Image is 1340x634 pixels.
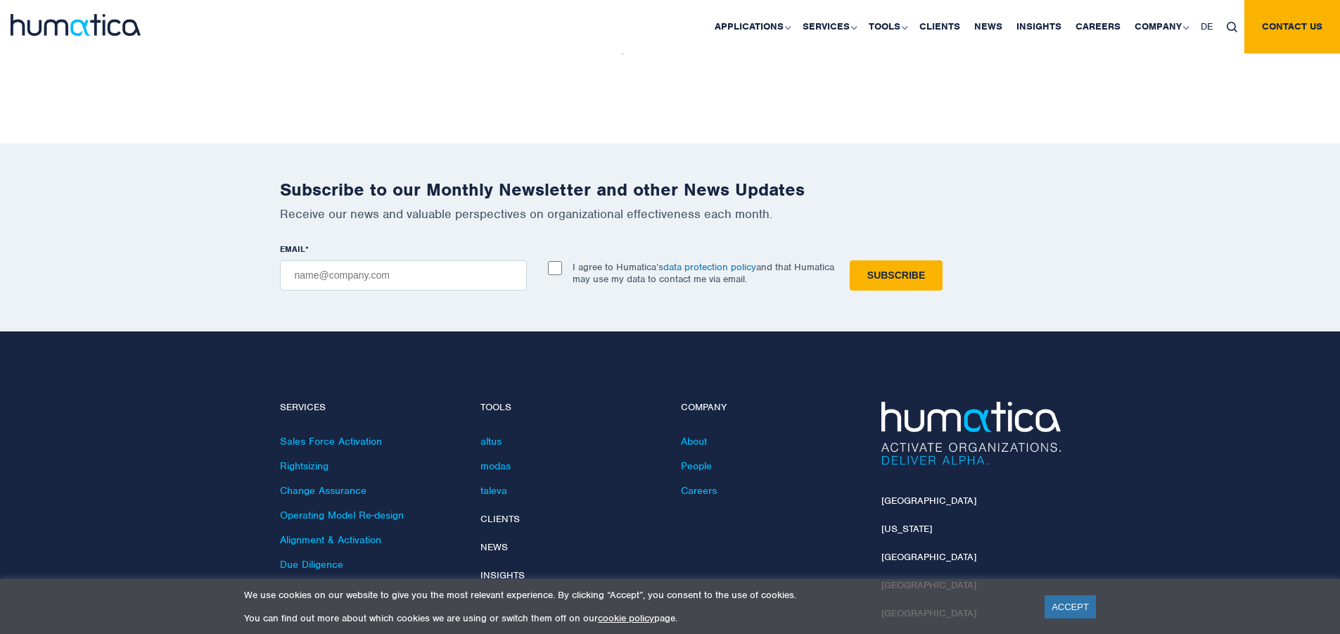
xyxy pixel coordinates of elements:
img: search_icon [1227,22,1237,32]
span: EMAIL [280,243,305,255]
a: Clients [480,513,520,525]
input: I agree to Humatica’sdata protection policyand that Humatica may use my data to contact me via em... [548,261,562,275]
a: altus [480,435,502,448]
span: DE [1201,20,1213,32]
a: Due Diligence [280,558,343,571]
a: Alignment & Activation [280,533,381,546]
a: [GEOGRAPHIC_DATA] [881,495,976,507]
a: [GEOGRAPHIC_DATA] [881,551,976,563]
img: logo [11,14,141,36]
a: Insights [480,569,525,581]
p: I agree to Humatica’s and that Humatica may use my data to contact me via email. [573,261,834,285]
a: Careers [681,484,717,497]
a: People [681,459,712,472]
a: Sales Force Activation [280,435,382,448]
h4: Company [681,402,860,414]
input: Subscribe [850,260,943,291]
p: You can find out more about which cookies we are using or switch them off on our page. [244,612,1027,624]
a: [US_STATE] [881,523,932,535]
h4: Tools [480,402,660,414]
p: We use cookies on our website to give you the most relevant experience. By clicking “Accept”, you... [244,589,1027,601]
a: Operating Model Re-design [280,509,404,521]
a: cookie policy [598,612,654,624]
a: News [480,541,508,553]
a: About [681,435,707,448]
a: data protection policy [663,261,756,273]
a: modas [480,459,511,472]
p: Receive our news and valuable perspectives on organizational effectiveness each month. [280,206,1061,222]
h2: Subscribe to our Monthly Newsletter and other News Updates [280,179,1061,201]
a: taleva [480,484,507,497]
img: Humatica [881,402,1061,465]
h4: Services [280,402,459,414]
a: ACCEPT [1045,595,1096,619]
a: Change Assurance [280,484,366,497]
input: name@company.com [280,260,527,291]
a: Rightsizing [280,459,328,472]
